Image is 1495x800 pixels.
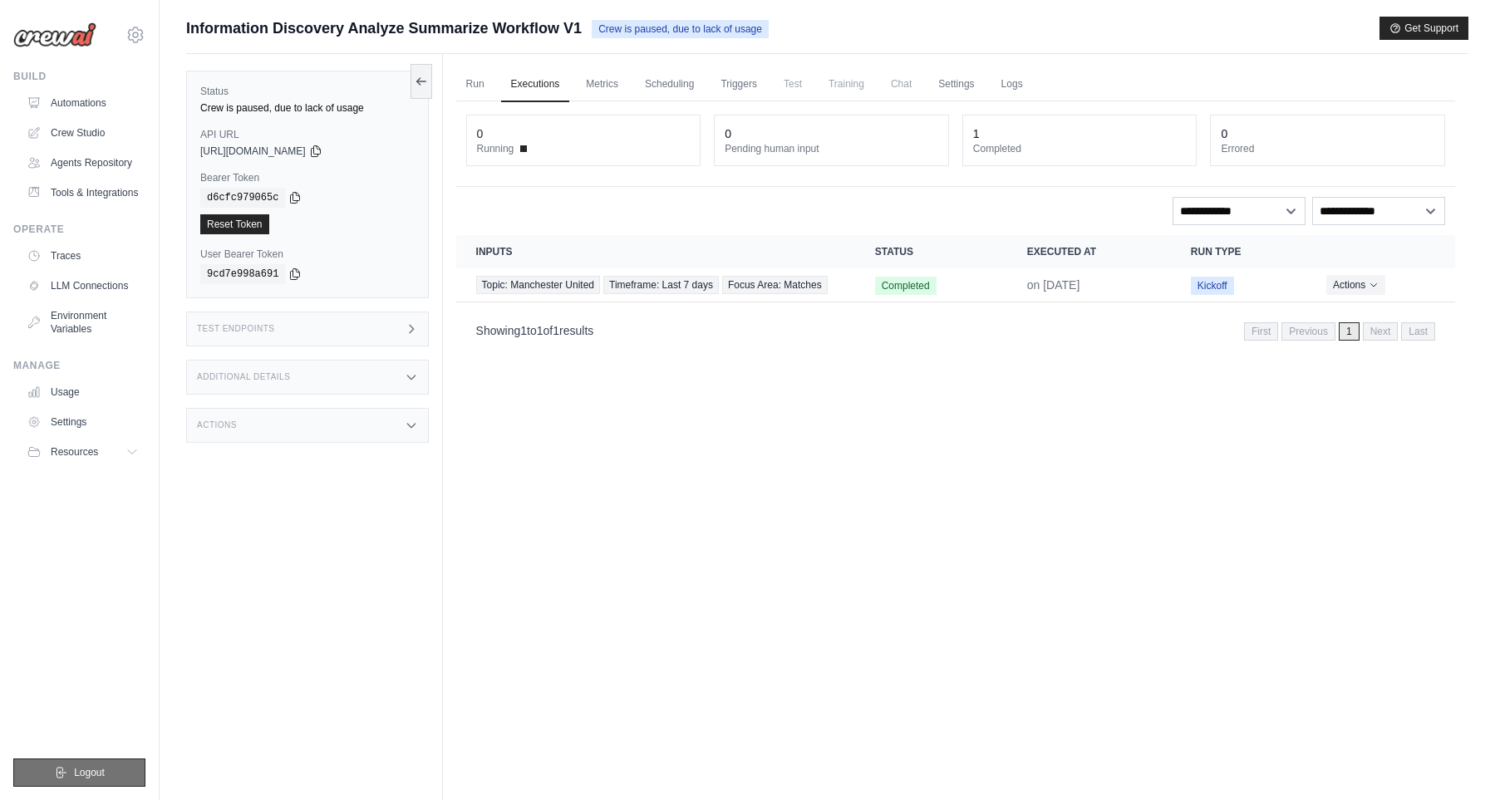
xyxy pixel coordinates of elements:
[1401,322,1435,341] span: Last
[725,142,938,155] dt: Pending human input
[200,101,415,115] div: Crew is paused, due to lack of usage
[576,67,628,102] a: Metrics
[875,277,937,295] span: Completed
[520,324,527,337] span: 1
[456,309,1455,351] nav: Pagination
[1171,235,1306,268] th: Run Type
[20,409,145,435] a: Settings
[1339,322,1360,341] span: 1
[456,67,494,102] a: Run
[476,322,594,339] p: Showing to of results
[456,235,1455,351] section: Crew executions table
[592,20,769,38] span: Crew is paused, due to lack of usage
[13,22,96,47] img: Logo
[20,439,145,465] button: Resources
[1027,278,1080,292] time: September 23, 2025 at 11:10 IT
[1007,235,1171,268] th: Executed at
[13,758,145,787] button: Logout
[501,67,570,102] a: Executions
[553,324,559,337] span: 1
[197,420,237,430] h3: Actions
[711,67,767,102] a: Triggers
[635,67,704,102] a: Scheduling
[20,120,145,146] a: Crew Studio
[20,179,145,206] a: Tools & Integrations
[13,359,145,372] div: Manage
[20,90,145,116] a: Automations
[991,67,1033,102] a: Logs
[200,171,415,184] label: Bearer Token
[1191,277,1234,295] span: Kickoff
[20,272,145,299] a: LLM Connections
[20,379,145,405] a: Usage
[477,125,484,142] div: 0
[13,223,145,236] div: Operate
[1221,142,1434,155] dt: Errored
[476,276,600,294] span: Topic: Manchester United
[973,142,1187,155] dt: Completed
[1363,322,1399,341] span: Next
[200,214,269,234] a: Reset Token
[928,67,984,102] a: Settings
[722,276,828,294] span: Focus Area: Matches
[1326,275,1385,295] button: Actions for execution
[1221,125,1227,142] div: 0
[186,17,582,40] span: Information Discovery Analyze Summarize Workflow V1
[477,142,514,155] span: Running
[200,248,415,261] label: User Bearer Token
[20,150,145,176] a: Agents Repository
[774,67,812,101] span: Test
[1244,322,1435,341] nav: Pagination
[1281,322,1335,341] span: Previous
[197,324,275,334] h3: Test Endpoints
[200,145,306,158] span: [URL][DOMAIN_NAME]
[456,235,855,268] th: Inputs
[819,67,874,101] span: Training is not available until the deployment is complete
[973,125,980,142] div: 1
[200,85,415,98] label: Status
[1379,17,1468,40] button: Get Support
[1244,322,1278,341] span: First
[200,188,285,208] code: d6cfc979065c
[476,276,835,294] a: View execution details for Topic
[603,276,719,294] span: Timeframe: Last 7 days
[20,243,145,269] a: Traces
[537,324,543,337] span: 1
[725,125,731,142] div: 0
[855,235,1007,268] th: Status
[200,128,415,141] label: API URL
[51,445,98,459] span: Resources
[881,67,922,101] span: Chat is not available until the deployment is complete
[200,264,285,284] code: 9cd7e998a691
[197,372,290,382] h3: Additional Details
[1412,720,1495,800] iframe: Chat Widget
[20,302,145,342] a: Environment Variables
[13,70,145,83] div: Build
[74,766,105,779] span: Logout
